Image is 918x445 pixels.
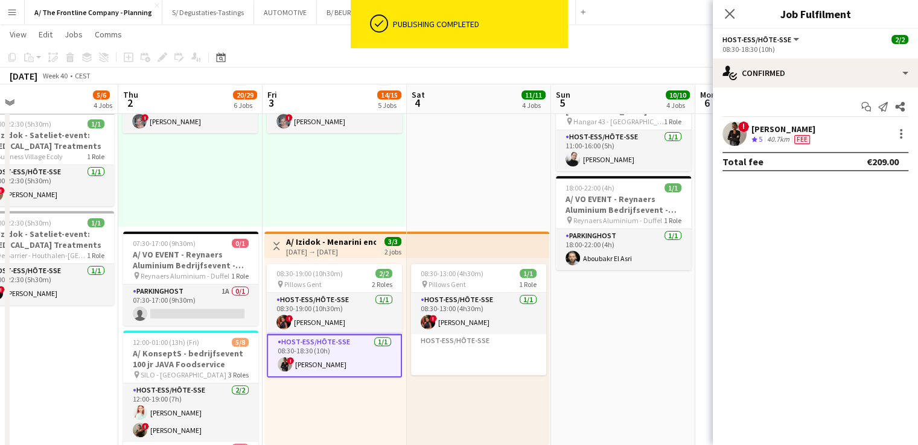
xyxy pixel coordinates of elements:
span: 20/29 [233,90,257,99]
span: ! [142,423,149,430]
app-card-role: Host-ess/Hôte-sse2/212:00-19:00 (7h)[PERSON_NAME]![PERSON_NAME] [123,383,258,442]
span: 08:30-13:00 (4h30m) [421,269,483,278]
span: 1 Role [664,216,681,225]
app-card-role: Parkinghost1/118:00-22:00 (4h)Aboubakr El Asri [556,229,691,270]
span: 4 [410,96,425,110]
span: Fri [267,89,277,100]
a: Edit [34,27,57,42]
span: 12:00-01:00 (13h) (Fri) [133,338,199,347]
button: B/ BEURZEN [317,1,374,24]
span: 18:00-22:00 (4h) [566,183,614,192]
span: Edit [39,29,53,40]
h3: Job Fulfilment [713,6,918,22]
app-job-card: 07:30-17:00 (9h30m)0/1A/ VO EVENT - Reynaers Aluminium Bedrijfsevent - PARKING LEVERANCIERS - 29/... [123,232,258,326]
span: 2/2 [375,269,392,278]
span: 0/1 [232,239,249,248]
span: 11/11 [521,90,546,99]
div: 4 Jobs [522,101,545,110]
h3: A/ KonseptS - bedrijfsevent 100 jr JAVA Foodservice [123,348,258,370]
div: €209.00 [867,156,899,168]
span: Jobs [65,29,83,40]
a: View [5,27,31,42]
span: 6 [698,96,716,110]
span: ! [738,121,749,132]
span: Week 40 [40,71,70,80]
span: Thu [123,89,138,100]
span: Mon [700,89,716,100]
button: Host-ess/Hôte-sse [722,35,801,44]
span: Hangar 43 - [GEOGRAPHIC_DATA] [573,117,664,126]
span: Pillows Gent [429,280,466,289]
span: 07:30-17:00 (9h30m) [133,239,196,248]
span: 3 [266,96,277,110]
app-card-role-placeholder: Host-ess/Hôte-sse [411,334,546,375]
div: 6 Jobs [234,101,257,110]
span: Host-ess/Hôte-sse [722,35,791,44]
div: 5 Jobs [378,101,401,110]
div: 08:30-18:30 (10h) [722,45,908,54]
span: 3 Roles [228,370,249,379]
span: 3/3 [384,237,401,246]
app-job-card: 08:30-19:00 (10h30m)2/2 Pillows Gent2 RolesHost-ess/Hôte-sse1/108:30-19:00 (10h30m)![PERSON_NAME]... [267,264,402,377]
span: 1 Role [87,152,104,161]
span: 1/1 [520,269,537,278]
div: [PERSON_NAME] [751,124,815,134]
span: 1/1 [665,183,681,192]
span: 5 [759,134,762,144]
span: 1 Role [664,117,681,126]
div: Confirmed [713,58,918,87]
button: AUTOMOTIVE [254,1,317,24]
app-card-role: Parkinghost1A0/107:30-17:00 (9h30m) [123,285,258,326]
div: 4 Jobs [94,101,112,110]
div: [DATE] [10,70,37,82]
app-card-role: Host-ess/Hôte-sse1/108:30-13:00 (4h30m)![PERSON_NAME] [411,293,546,334]
a: Jobs [60,27,88,42]
div: [DATE] → [DATE] [286,247,376,256]
div: Crew has different fees then in role [792,134,812,145]
span: Sat [412,89,425,100]
span: 2 [121,96,138,110]
a: Comms [90,27,127,42]
app-job-card: 08:30-13:00 (4h30m)1/1 Pillows Gent1 RoleHost-ess/Hôte-sse1/108:30-13:00 (4h30m)![PERSON_NAME]Hos... [411,264,546,375]
app-job-card: 11:00-16:00 (5h)1/1A/Double Eight - Momenten - [GEOGRAPHIC_DATA] Hangar 43 - [GEOGRAPHIC_DATA]1 R... [556,77,691,171]
span: 1 Role [231,271,249,280]
span: 1/1 [88,119,104,128]
span: 10/10 [666,90,690,99]
span: 1 Role [519,280,537,289]
span: ! [285,114,293,121]
span: Sun [556,89,570,100]
span: 2/2 [891,35,908,44]
span: 5/8 [232,338,249,347]
span: 1 Role [87,251,104,260]
span: View [10,29,27,40]
div: CEST [75,71,91,80]
app-card-role: Host-ess/Hôte-sse1/108:30-19:00 (10h30m)![PERSON_NAME] [267,293,402,334]
div: 4 Jobs [666,101,689,110]
span: ! [287,357,294,364]
span: 2 Roles [372,280,392,289]
h3: A/ VO EVENT - Reynaers Aluminium Bedrijfsevent - PARKING LEVERANCIERS - 29/09 tem 06/10 [123,249,258,271]
span: Fee [794,135,810,144]
span: Pillows Gent [284,280,322,289]
span: Reynaers Aluminium - Duffel [573,216,662,225]
span: SILO - [GEOGRAPHIC_DATA] [141,370,226,379]
app-job-card: 18:00-22:00 (4h)1/1A/ VO EVENT - Reynaers Aluminium Bedrijfsevent - PARKING LEVERANCIERS - 29/09 ... [556,176,691,270]
h3: A/ VO EVENT - Reynaers Aluminium Bedrijfsevent - PARKING LEVERANCIERS - 29/09 tem 06/10 [556,194,691,215]
span: Comms [95,29,122,40]
span: 1/1 [88,218,104,227]
span: ! [285,315,293,322]
span: Reynaers Aluminium - Duffel [141,271,229,280]
button: S/ Degustaties-Tastings [162,1,254,24]
app-card-role: Host-ess/Hôte-sse1/108:30-18:30 (10h)![PERSON_NAME] [267,334,402,377]
div: Total fee [722,156,763,168]
span: 5/6 [93,90,110,99]
span: 08:30-19:00 (10h30m) [276,269,343,278]
div: 2 jobs [384,246,401,256]
span: ! [141,114,148,121]
div: Publishing completed [393,19,563,30]
span: ! [430,315,437,322]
